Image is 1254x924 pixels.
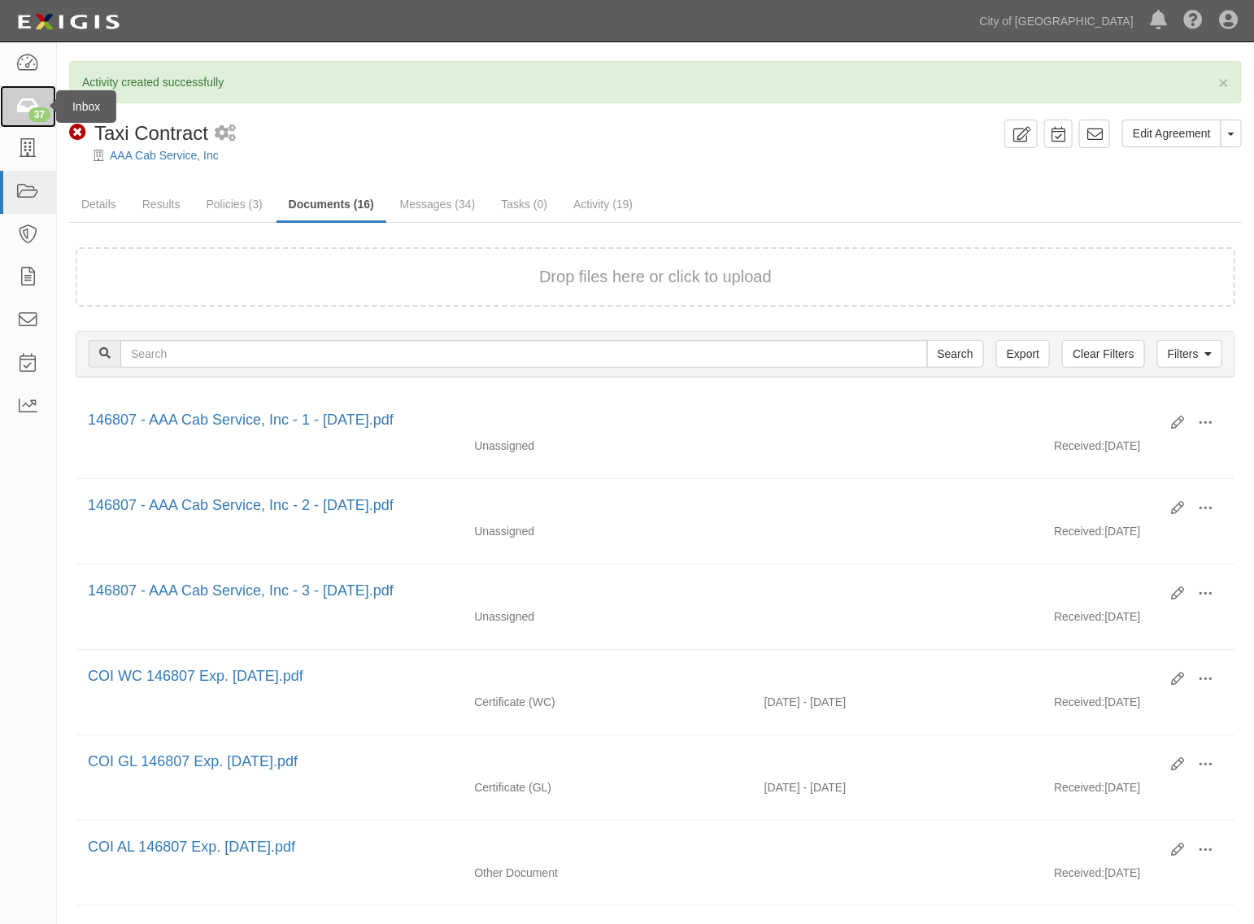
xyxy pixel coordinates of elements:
[88,837,1159,858] div: COI AL 146807 Exp. 9.30.2025.pdf
[82,74,1229,90] p: Activity created successfully
[1042,779,1235,804] div: [DATE]
[972,5,1142,37] a: City of [GEOGRAPHIC_DATA]
[69,188,128,220] a: Details
[88,497,394,513] a: 146807 - AAA Cab Service, Inc - 2 - [DATE].pdf
[1054,694,1104,710] p: Received:
[1042,865,1235,889] div: [DATE]
[28,107,50,122] div: 37
[1157,340,1222,368] a: Filters
[88,668,303,684] a: COI WC 146807 Exp. [DATE].pdf
[1054,523,1104,539] p: Received:
[88,582,394,599] a: 146807 - AAA Cab Service, Inc - 3 - [DATE].pdf
[215,125,236,142] i: 1 scheduled workflow
[88,412,394,428] a: 146807 - AAA Cab Service, Inc - 1 - [DATE].pdf
[1054,438,1104,454] p: Received:
[752,694,1043,710] div: Effective 09/30/2024 - Expiration 09/30/2025
[388,188,488,220] a: Messages (34)
[752,865,1043,865] div: Effective - Expiration
[752,779,1043,795] div: Effective 09/30/2024 - Expiration 09/30/2025
[462,438,752,454] div: Unassigned
[1042,438,1235,462] div: [DATE]
[462,865,752,881] div: Other Document
[752,608,1043,609] div: Effective - Expiration
[276,188,386,223] a: Documents (16)
[996,340,1050,368] a: Export
[88,495,1159,516] div: 146807 - AAA Cab Service, Inc - 2 - 10.6.25.pdf
[1054,608,1104,625] p: Received:
[88,753,298,769] a: COI GL 146807 Exp. [DATE].pdf
[194,188,274,220] a: Policies (3)
[927,340,984,368] input: Search
[1042,608,1235,633] div: [DATE]
[94,122,208,144] span: Taxi Contract
[1042,523,1235,547] div: [DATE]
[69,120,208,147] div: Taxi Contract
[561,188,645,220] a: Activity (19)
[56,90,116,123] div: Inbox
[462,694,752,710] div: Workers Compensation/Employers Liability
[88,581,1159,602] div: 146807 - AAA Cab Service, Inc - 3 - 10.6.25.pdf
[489,188,560,220] a: Tasks (0)
[1122,120,1221,147] a: Edit Agreement
[120,340,928,368] input: Search
[130,188,193,220] a: Results
[69,124,86,142] i: Non-Compliant
[462,608,752,625] div: Unassigned
[752,523,1043,524] div: Effective - Expiration
[1062,340,1144,368] a: Clear Filters
[1183,11,1203,31] i: Help Center - Complianz
[1054,779,1104,795] p: Received:
[12,7,124,37] img: logo-5460c22ac91f19d4615b14bd174203de0afe785f0fc80cf4dbbc73dc1793850b.png
[462,779,752,795] div: General Liability
[110,149,219,162] a: AAA Cab Service, Inc
[462,523,752,539] div: Unassigned
[88,410,1159,431] div: 146807 - AAA Cab Service, Inc - 1 - 10.6.25.pdf
[539,265,772,289] button: Drop files here or click to upload
[88,752,1159,773] div: COI GL 146807 Exp. 9.30.2025.pdf
[1219,74,1229,91] button: Close
[88,666,1159,687] div: COI WC 146807 Exp. 9.30.2025.pdf
[88,839,295,855] a: COI AL 146807 Exp. [DATE].pdf
[1219,73,1229,92] span: ×
[1054,865,1104,881] p: Received:
[1042,694,1235,718] div: [DATE]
